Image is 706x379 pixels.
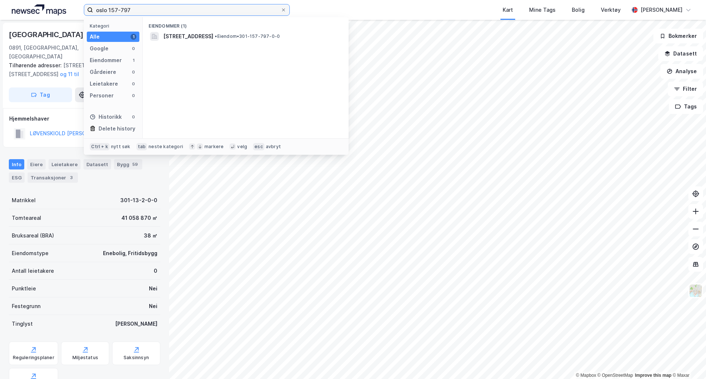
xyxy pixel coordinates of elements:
div: Antall leietakere [12,267,54,275]
div: Festegrunn [12,302,40,311]
div: 0 [131,114,136,120]
div: Punktleie [12,284,36,293]
div: 0 [131,81,136,87]
div: 0 [131,69,136,75]
button: Datasett [658,46,703,61]
div: neste kategori [149,144,183,150]
div: Alle [90,32,100,41]
div: Eiendommer (1) [143,17,349,31]
img: Z [689,284,703,298]
div: Kategori [90,23,139,29]
div: Eiere [27,159,46,169]
div: 0 [131,46,136,51]
div: 3 [68,174,75,181]
div: Hjemmelshaver [9,114,160,123]
input: Søk på adresse, matrikkel, gårdeiere, leietakere eller personer [93,4,281,15]
div: [STREET_ADDRESS], [STREET_ADDRESS] [9,61,154,79]
div: Reguleringsplaner [13,355,54,361]
div: Matrikkel [12,196,36,205]
div: Mine Tags [529,6,556,14]
img: logo.a4113a55bc3d86da70a041830d287a7e.svg [12,4,66,15]
div: nytt søk [111,144,131,150]
div: Saksinnsyn [124,355,149,361]
button: Filter [668,82,703,96]
div: Kontrollprogram for chat [669,344,706,379]
div: Personer [90,91,114,100]
div: Ctrl + k [90,143,110,150]
div: 41 058 870 ㎡ [121,214,157,222]
div: Eiendomstype [12,249,49,258]
div: 1 [131,57,136,63]
div: Info [9,159,24,169]
div: Gårdeiere [90,68,116,76]
span: • [215,33,217,39]
div: Bruksareal (BRA) [12,231,54,240]
div: Enebolig, Fritidsbygg [103,249,157,258]
div: Bygg [114,159,142,169]
span: Eiendom • 301-157-797-0-0 [215,33,280,39]
div: Tomteareal [12,214,41,222]
iframe: Chat Widget [669,344,706,379]
div: Bolig [572,6,585,14]
div: Kart [503,6,513,14]
div: ESG [9,172,25,183]
div: Miljøstatus [72,355,98,361]
div: Eiendommer [90,56,122,65]
div: 0891, [GEOGRAPHIC_DATA], [GEOGRAPHIC_DATA] [9,43,104,61]
div: 38 ㎡ [144,231,157,240]
span: [STREET_ADDRESS] [163,32,213,41]
button: Bokmerker [653,29,703,43]
div: [PERSON_NAME] [641,6,682,14]
div: Leietakere [49,159,81,169]
div: esc [253,143,264,150]
button: Analyse [660,64,703,79]
div: markere [204,144,224,150]
div: Transaksjoner [28,172,78,183]
a: Mapbox [576,373,596,378]
button: Tag [9,87,72,102]
div: Delete history [99,124,135,133]
a: Improve this map [635,373,671,378]
div: Google [90,44,108,53]
div: 1 [131,34,136,40]
div: 59 [131,161,139,168]
div: 0 [154,267,157,275]
div: 0 [131,93,136,99]
div: 301-13-2-0-0 [120,196,157,205]
div: Datasett [83,159,111,169]
div: [GEOGRAPHIC_DATA] 820 [9,29,100,40]
div: velg [237,144,247,150]
a: OpenStreetMap [598,373,633,378]
div: [PERSON_NAME] [115,319,157,328]
button: Tags [669,99,703,114]
div: Verktøy [601,6,621,14]
div: avbryt [266,144,281,150]
div: Historikk [90,112,122,121]
div: Tinglyst [12,319,33,328]
div: Leietakere [90,79,118,88]
div: Nei [149,302,157,311]
div: Nei [149,284,157,293]
span: Tilhørende adresser: [9,62,63,68]
div: tab [136,143,147,150]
